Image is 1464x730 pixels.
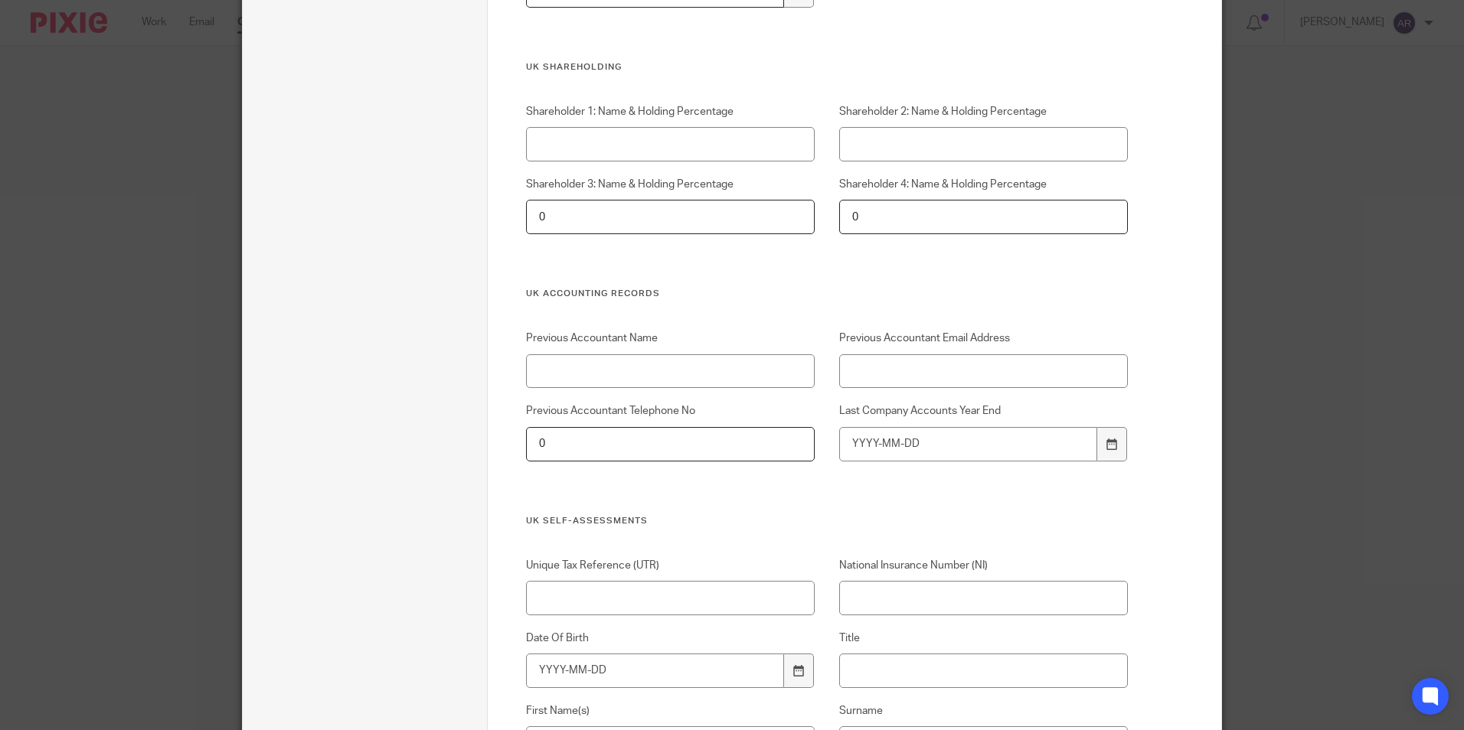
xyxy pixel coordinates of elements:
[839,427,1098,461] input: YYYY-MM-DD
[839,177,1129,192] label: Shareholder 4: Name & Holding Percentage
[526,288,1129,300] h3: UK Accounting Records
[526,331,815,346] label: Previous Accountant Name
[839,703,1129,719] label: Surname
[526,703,815,719] label: First Name(s)
[839,403,1129,419] label: Last Company Accounts Year End
[526,403,815,419] label: Previous Accountant Telephone No
[526,104,815,119] label: Shareholder 1: Name & Holding Percentage
[839,331,1129,346] label: Previous Accountant Email Address
[526,653,785,688] input: YYYY-MM-DD
[526,631,815,646] label: Date Of Birth
[526,515,1129,527] h3: UK Self-Assessments
[839,631,1129,646] label: Title
[839,558,1129,573] label: National Insurance Number (NI)
[526,177,815,192] label: Shareholder 3: Name & Holding Percentage
[526,61,1129,73] h3: UK Shareholding
[839,104,1129,119] label: Shareholder 2: Name & Holding Percentage
[526,558,815,573] label: Unique Tax Reference (UTR)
